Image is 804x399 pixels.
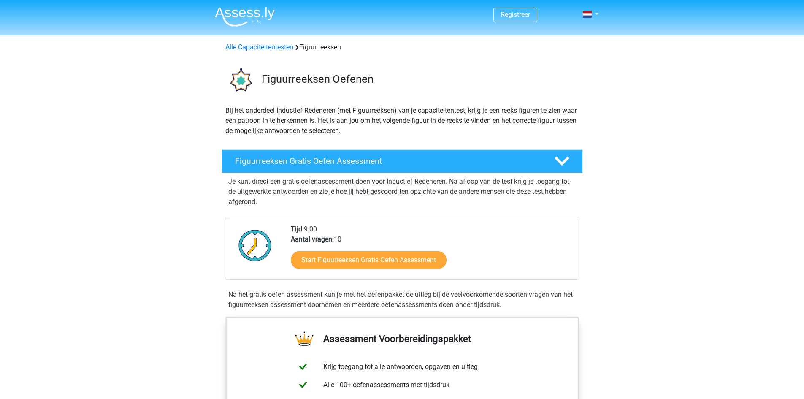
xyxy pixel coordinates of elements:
img: figuurreeksen [222,62,258,98]
img: Assessly [215,7,275,27]
b: Aantal vragen: [291,235,334,243]
div: Na het gratis oefen assessment kun je met het oefenpakket de uitleg bij de veelvoorkomende soorte... [225,290,579,310]
a: Registreer [501,11,530,19]
a: Alle Capaciteitentesten [225,43,293,51]
img: Klok [234,224,276,266]
p: Bij het onderdeel Inductief Redeneren (met Figuurreeksen) van je capaciteitentest, krijg je een r... [225,106,579,136]
a: Start Figuurreeksen Gratis Oefen Assessment [291,251,447,269]
h3: Figuurreeksen Oefenen [262,73,576,86]
a: Figuurreeksen Gratis Oefen Assessment [218,149,586,173]
div: Figuurreeksen [222,42,582,52]
h4: Figuurreeksen Gratis Oefen Assessment [235,156,541,166]
p: Je kunt direct een gratis oefenassessment doen voor Inductief Redeneren. Na afloop van de test kr... [228,176,576,207]
b: Tijd: [291,225,304,233]
div: 9:00 10 [284,224,579,279]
